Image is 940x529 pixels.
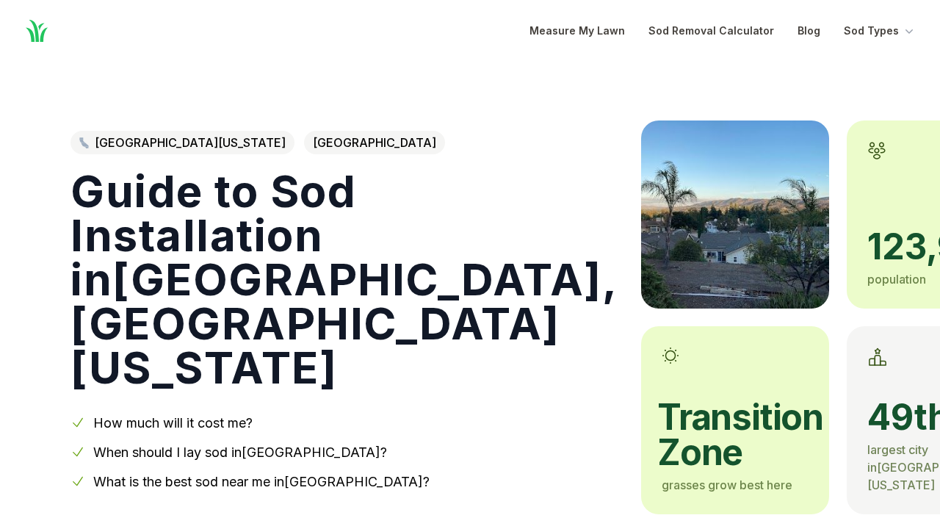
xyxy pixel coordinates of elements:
[70,169,618,389] h1: Guide to Sod Installation in [GEOGRAPHIC_DATA] , [GEOGRAPHIC_DATA][US_STATE]
[641,120,829,309] img: A picture of Thousand Oaks
[93,415,253,431] a: How much will it cost me?
[844,22,916,40] button: Sod Types
[79,137,89,148] img: Southern California state outline
[93,474,430,489] a: What is the best sod near me in[GEOGRAPHIC_DATA]?
[304,131,445,154] span: [GEOGRAPHIC_DATA]
[657,400,809,470] span: transition zone
[70,131,294,154] a: [GEOGRAPHIC_DATA][US_STATE]
[798,22,820,40] a: Blog
[529,22,625,40] a: Measure My Lawn
[648,22,774,40] a: Sod Removal Calculator
[662,478,792,492] span: grasses grow best here
[93,445,387,460] a: When should I lay sod in[GEOGRAPHIC_DATA]?
[867,272,926,287] span: population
